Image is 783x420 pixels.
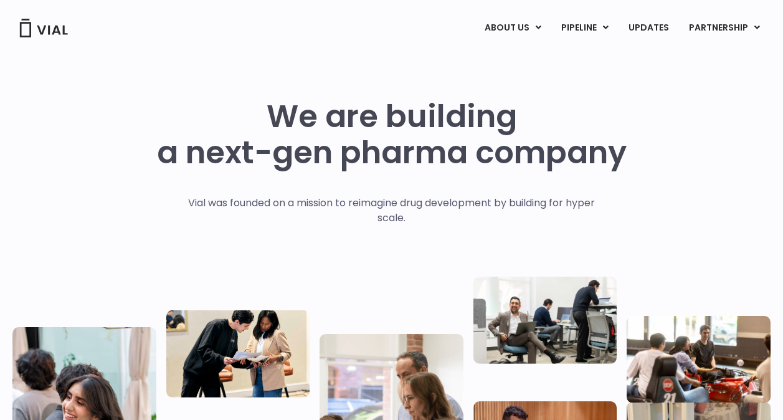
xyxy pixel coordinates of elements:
img: Three people working in an office [473,276,617,363]
img: Group of people playing whirlyball [627,316,771,403]
p: Vial was founded on a mission to reimagine drug development by building for hyper scale. [175,196,608,226]
h1: We are building a next-gen pharma company [157,98,627,171]
a: PIPELINEMenu Toggle [551,17,618,39]
a: ABOUT USMenu Toggle [475,17,551,39]
img: Two people looking at a paper talking. [166,310,310,397]
img: Vial Logo [19,19,69,37]
a: UPDATES [619,17,678,39]
a: PARTNERSHIPMenu Toggle [679,17,770,39]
